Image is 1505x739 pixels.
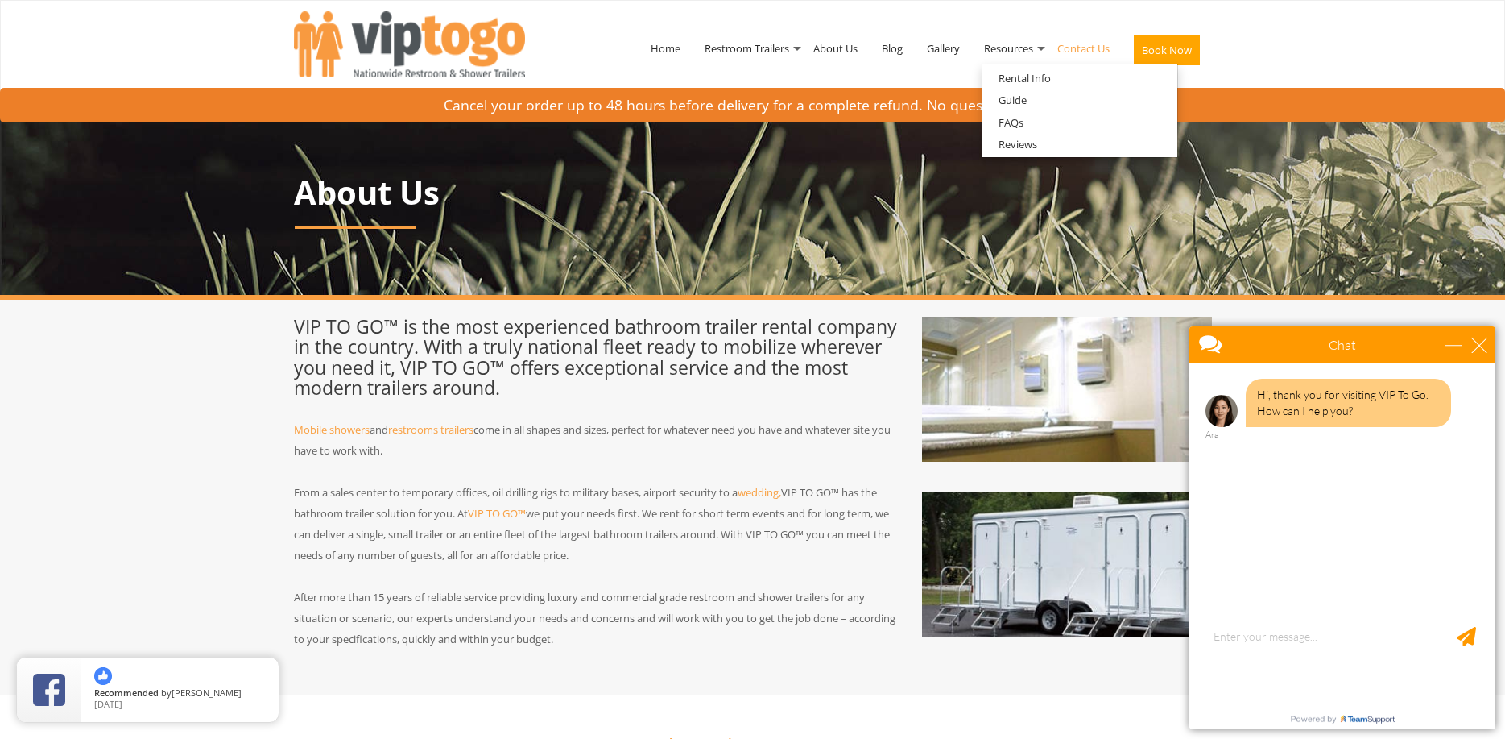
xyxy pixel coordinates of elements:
[294,11,525,77] img: VIPTOGO
[172,687,242,699] span: [PERSON_NAME]
[94,687,159,699] span: Recommended
[639,6,693,90] a: Home
[294,587,898,650] p: After more than 15 years of reliable service providing luxury and commercial grade restroom and s...
[94,698,122,710] span: [DATE]
[294,317,898,398] h3: VIP TO GO™ is the most experienced bathroom trailer rental company in the country. With a truly n...
[738,485,781,500] a: wedding,
[972,6,1045,90] a: Resources
[922,317,1212,462] img: About Us - VIPTOGO
[982,69,1067,89] a: Rental Info
[388,422,473,437] a: restrooms trailers
[870,6,915,90] a: Blog
[982,113,1040,133] a: FAQs
[982,135,1053,155] a: Reviews
[982,90,1043,110] a: Guide
[801,6,870,90] a: About Us
[33,674,65,706] img: Review Rating
[915,6,972,90] a: Gallery
[294,419,898,461] p: and come in all shapes and sizes, perfect for whatever need you have and whatever site you have t...
[922,492,1212,637] img: About Us - VIPTOGO
[1045,6,1122,90] a: Contact Us
[294,422,370,437] a: Mobile showers
[94,688,266,700] span: by
[693,6,801,90] a: Restroom Trailers
[1180,317,1505,739] iframe: Live Chat Box
[294,175,1212,210] h1: About Us
[1122,6,1212,100] a: Book Now
[1134,35,1200,65] button: Book Now
[468,506,526,521] a: VIP TO GO™
[94,667,112,685] img: thumbs up icon
[294,482,898,566] p: From a sales center to temporary offices, oil drilling rigs to military bases, airport security t...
